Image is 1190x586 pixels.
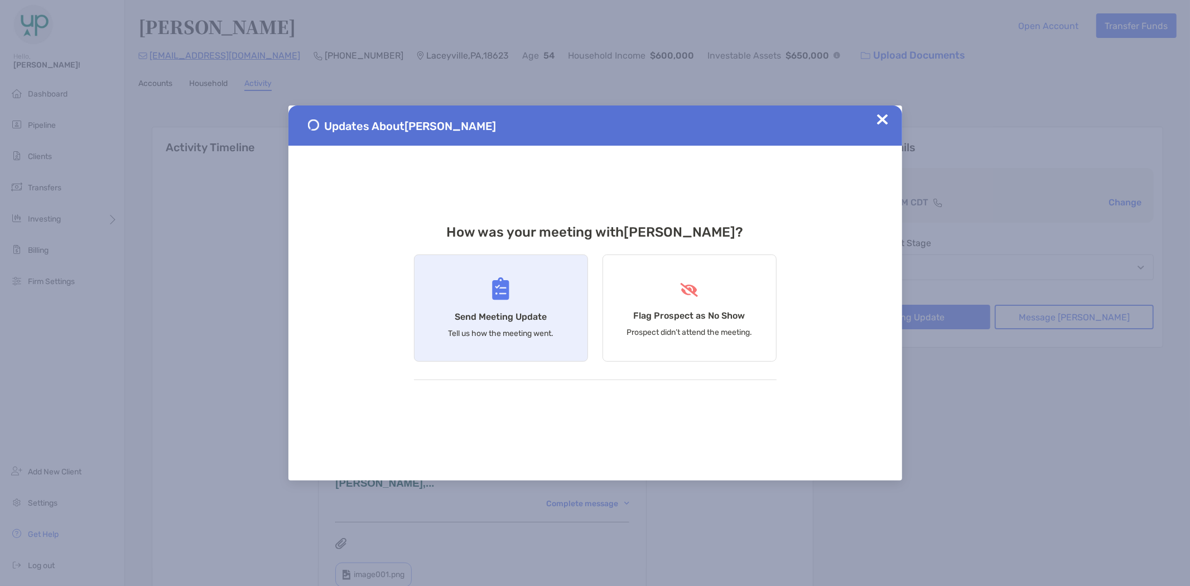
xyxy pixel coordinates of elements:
h4: Flag Prospect as No Show [634,310,745,321]
p: Tell us how the meeting went. [448,329,553,338]
img: Close Updates Zoe [877,114,888,125]
h3: How was your meeting with [PERSON_NAME] ? [414,224,777,240]
img: Send Meeting Update [492,277,509,300]
p: Prospect didn’t attend the meeting. [627,328,752,337]
img: Send Meeting Update 1 [308,119,319,131]
span: Updates About [PERSON_NAME] [325,119,497,133]
h4: Send Meeting Update [455,311,547,322]
img: Flag Prospect as No Show [679,283,700,297]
